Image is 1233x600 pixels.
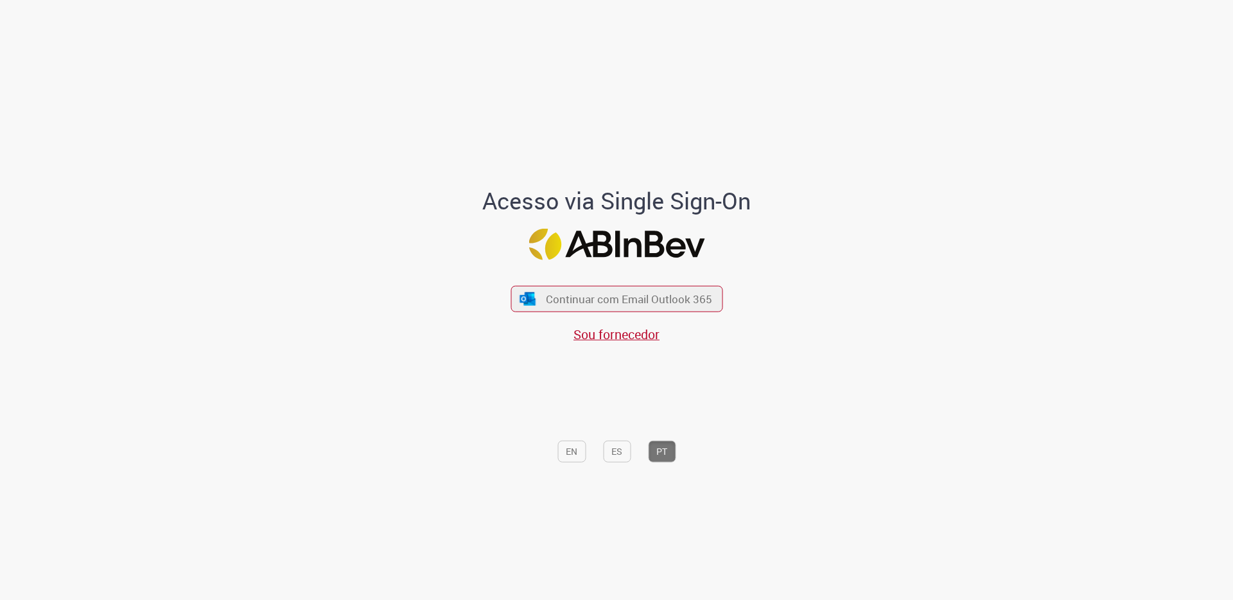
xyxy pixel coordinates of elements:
button: ES [603,441,631,463]
button: ícone Azure/Microsoft 360 Continuar com Email Outlook 365 [511,286,722,312]
h1: Acesso via Single Sign-On [439,188,795,214]
img: Logo ABInBev [529,229,704,260]
button: EN [557,441,586,463]
button: PT [648,441,676,463]
img: ícone Azure/Microsoft 360 [519,292,537,305]
a: Sou fornecedor [573,326,660,343]
span: Continuar com Email Outlook 365 [546,292,712,306]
